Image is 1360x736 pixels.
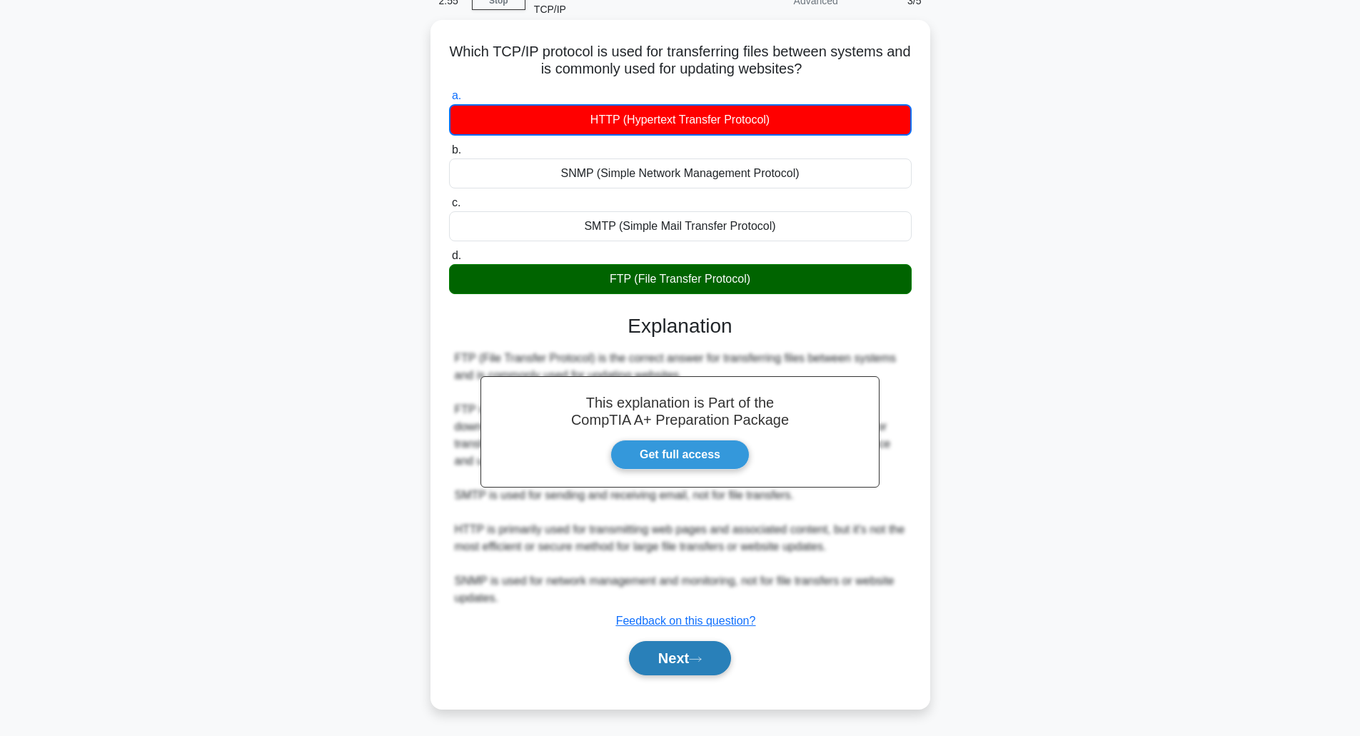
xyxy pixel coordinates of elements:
h5: Which TCP/IP protocol is used for transferring files between systems and is commonly used for upd... [448,43,913,79]
div: FTP (File Transfer Protocol) [449,264,912,294]
a: Feedback on this question? [616,615,756,627]
span: c. [452,196,460,208]
div: SNMP (Simple Network Management Protocol) [449,158,912,188]
span: d. [452,249,461,261]
span: b. [452,143,461,156]
h3: Explanation [458,314,903,338]
span: a. [452,89,461,101]
div: HTTP (Hypertext Transfer Protocol) [449,104,912,136]
div: SMTP (Simple Mail Transfer Protocol) [449,211,912,241]
button: Next [629,641,731,675]
div: FTP (File Transfer Protocol) is the correct answer for transferring files between systems and is ... [455,350,906,607]
a: Get full access [610,440,750,470]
